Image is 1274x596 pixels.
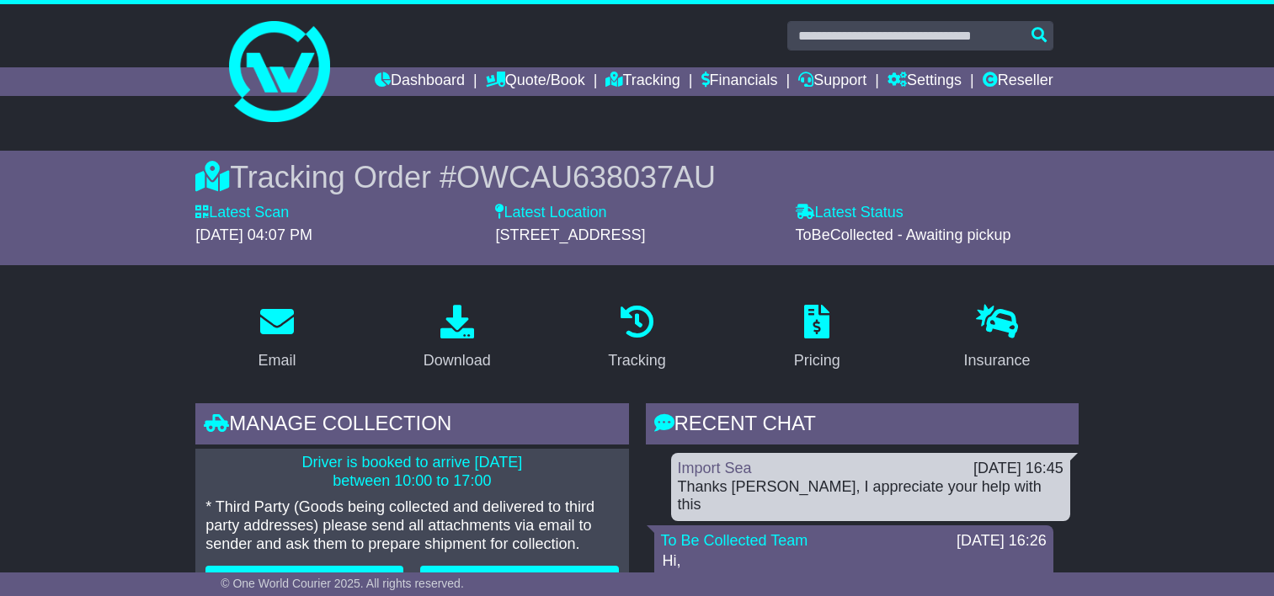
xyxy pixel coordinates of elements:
[783,299,851,378] a: Pricing
[661,532,808,549] a: To Be Collected Team
[608,349,665,372] div: Tracking
[798,67,866,96] a: Support
[957,532,1047,551] div: [DATE] 16:26
[424,349,491,372] div: Download
[796,226,1011,243] span: ToBeCollected - Awaiting pickup
[205,454,618,490] p: Driver is booked to arrive [DATE] between 10:00 to 17:00
[973,460,1063,478] div: [DATE] 16:45
[646,403,1079,449] div: RECENT CHAT
[221,577,464,590] span: © One World Courier 2025. All rights reserved.
[678,478,1063,514] div: Thanks [PERSON_NAME], I appreciate your help with this
[195,226,312,243] span: [DATE] 04:07 PM
[597,299,676,378] a: Tracking
[259,349,296,372] div: Email
[701,67,778,96] a: Financials
[983,67,1053,96] a: Reseller
[195,403,628,449] div: Manage collection
[456,160,716,194] span: OWCAU638037AU
[952,299,1041,378] a: Insurance
[794,349,840,372] div: Pricing
[205,566,403,595] button: Cancel Booking
[195,159,1079,195] div: Tracking Order #
[205,498,618,553] p: * Third Party (Goods being collected and delivered to third party addresses) please send all atta...
[495,204,606,222] label: Latest Location
[663,552,1045,571] p: Hi,
[248,299,307,378] a: Email
[678,460,752,476] a: Import Sea
[486,67,585,96] a: Quote/Book
[605,67,680,96] a: Tracking
[888,67,962,96] a: Settings
[413,299,502,378] a: Download
[796,204,904,222] label: Latest Status
[195,204,289,222] label: Latest Scan
[420,566,618,595] button: Rebook / Change Pickup
[495,226,645,243] span: [STREET_ADDRESS]
[375,67,465,96] a: Dashboard
[963,349,1030,372] div: Insurance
